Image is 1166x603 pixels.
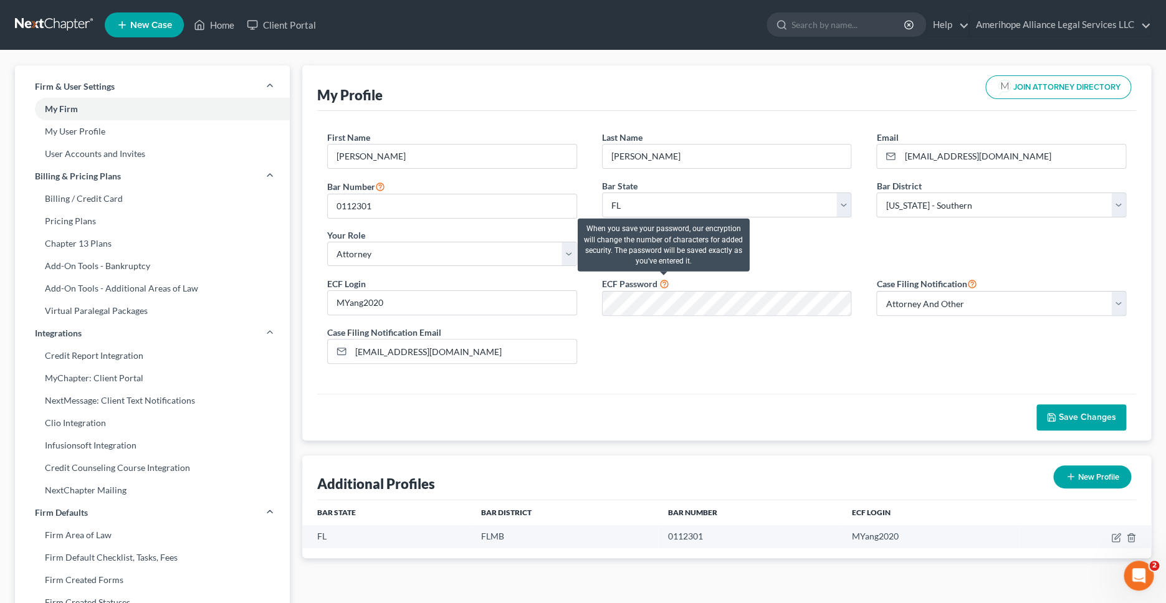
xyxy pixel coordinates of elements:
a: Integrations [15,322,290,344]
label: Case Filing Notification Email [327,326,441,339]
a: Credit Report Integration [15,344,290,367]
div: Additional Profiles [317,475,435,493]
input: # [328,194,576,218]
span: Last Name [602,132,643,143]
span: Billing & Pricing Plans [35,170,121,183]
a: MyChapter: Client Portal [15,367,290,389]
input: Enter first name... [328,145,576,168]
input: Enter notification email.. [351,339,576,363]
img: modern-attorney-logo-488310dd42d0e56951fffe13e3ed90e038bc441dd813d23dff0c9337a977f38e.png [996,78,1013,96]
span: New Case [130,21,172,30]
span: Your Role [327,230,365,240]
a: Infusionsoft Integration [15,434,290,457]
span: Save Changes [1059,412,1116,422]
label: Bar District [876,179,921,192]
label: ECF Password [602,277,657,290]
span: JOIN ATTORNEY DIRECTORY [1013,83,1121,92]
a: NextMessage: Client Text Notifications [15,389,290,412]
a: NextChapter Mailing [15,479,290,501]
button: JOIN ATTORNEY DIRECTORY [985,75,1131,99]
th: Bar State [302,500,471,525]
div: When you save your password, our encryption will change the number of characters for added securi... [578,219,750,272]
input: Search by name... [791,13,906,36]
a: My User Profile [15,120,290,143]
a: Add-On Tools - Additional Areas of Law [15,277,290,300]
label: Bar Number [327,179,385,194]
td: FLMB [471,525,658,548]
span: First Name [327,132,370,143]
a: Firm Default Checklist, Tasks, Fees [15,546,290,569]
a: Client Portal [241,14,322,36]
span: 2 [1149,561,1159,571]
th: Bar District [471,500,658,525]
input: Enter last name... [603,145,851,168]
input: Enter ecf login... [328,291,576,315]
span: Firm & User Settings [35,80,115,93]
a: Billing / Credit Card [15,188,290,210]
span: Email [876,132,898,143]
a: Clio Integration [15,412,290,434]
a: Credit Counseling Course Integration [15,457,290,479]
input: Enter email... [900,145,1125,168]
a: Add-On Tools - Bankruptcy [15,255,290,277]
button: New Profile [1053,465,1131,488]
a: Help [927,14,968,36]
a: Pricing Plans [15,210,290,232]
a: Firm Area of Law [15,524,290,546]
button: Save Changes [1036,404,1126,430]
a: User Accounts and Invites [15,143,290,165]
a: Virtual Paralegal Packages [15,300,290,322]
td: 0112301 [658,525,842,548]
th: Bar Number [658,500,842,525]
a: Home [188,14,241,36]
a: Billing & Pricing Plans [15,165,290,188]
span: Integrations [35,327,82,339]
a: Amerihope Alliance Legal Services LLC [970,14,1150,36]
a: Chapter 13 Plans [15,232,290,255]
label: Case Filing Notification [876,276,977,291]
label: ECF Login [327,277,366,290]
span: Firm Defaults [35,506,88,519]
div: My Profile [317,86,383,104]
a: Firm Created Forms [15,569,290,591]
label: Bar State [602,179,638,192]
a: My Firm [15,98,290,120]
a: Firm & User Settings [15,75,290,98]
a: Firm Defaults [15,501,290,524]
td: FL [302,525,471,548]
th: ECF Login [841,500,1018,525]
iframe: Intercom live chat [1124,561,1154,591]
td: MYang2020 [841,525,1018,548]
